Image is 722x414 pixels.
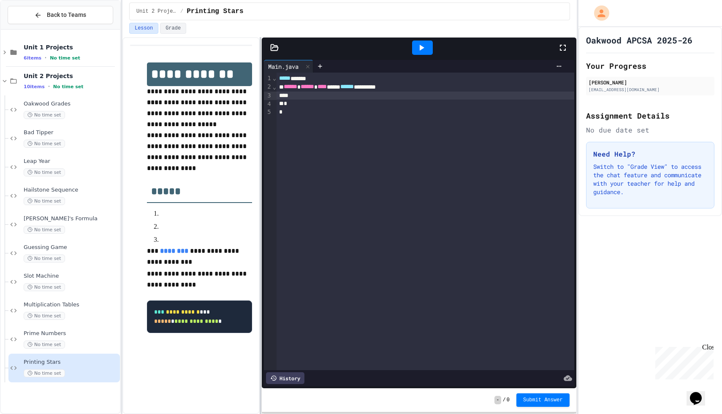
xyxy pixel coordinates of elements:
span: Leap Year [24,158,118,165]
span: No time set [24,341,65,349]
span: No time set [24,168,65,176]
span: Hailstone Sequence [24,187,118,194]
span: No time set [24,312,65,320]
iframe: chat widget [652,344,714,379]
h3: Need Help? [593,149,707,159]
span: No time set [24,111,65,119]
span: 6 items [24,55,41,61]
span: Multiplication Tables [24,301,118,308]
button: Back to Teams [8,6,113,24]
span: Unit 2 Projects [136,8,177,15]
span: / [180,8,183,15]
iframe: chat widget [687,380,714,406]
span: Printing Stars [24,359,118,366]
span: No time set [24,140,65,148]
span: • [48,83,50,90]
button: Lesson [129,23,158,34]
h2: Assignment Details [586,110,714,122]
div: Chat with us now!Close [3,3,58,54]
div: [EMAIL_ADDRESS][DOMAIN_NAME] [589,87,712,93]
span: Oakwood Grades [24,100,118,108]
span: No time set [24,197,65,205]
span: • [45,54,46,61]
span: Prime Numbers [24,330,118,337]
span: 10 items [24,84,45,89]
div: [PERSON_NAME] [589,78,712,86]
h1: Oakwood APCSA 2025-26 [586,34,692,46]
span: Unit 1 Projects [24,43,118,51]
button: Grade [160,23,186,34]
span: No time set [53,84,84,89]
span: No time set [24,369,65,377]
span: No time set [24,254,65,262]
span: Printing Stars [187,6,243,16]
span: No time set [24,283,65,291]
span: Unit 2 Projects [24,72,118,80]
h2: Your Progress [586,60,714,72]
span: Back to Teams [47,11,86,19]
span: [PERSON_NAME]'s Formula [24,215,118,222]
span: Bad Tipper [24,129,118,136]
span: No time set [50,55,80,61]
span: Slot Machine [24,273,118,280]
div: My Account [585,3,611,23]
span: No time set [24,226,65,234]
div: No due date set [586,125,714,135]
span: Guessing Game [24,244,118,251]
p: Switch to "Grade View" to access the chat feature and communicate with your teacher for help and ... [593,162,707,196]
